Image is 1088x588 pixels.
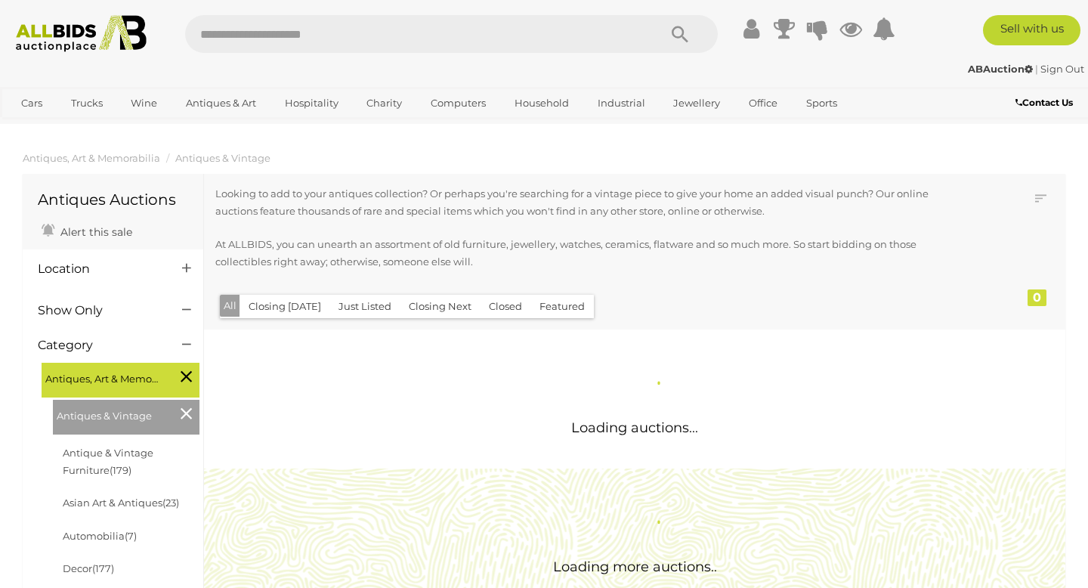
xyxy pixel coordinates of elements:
button: Closed [480,295,531,318]
p: Looking to add to your antiques collection? Or perhaps you're searching for a vintage piece to gi... [215,185,973,221]
a: Household [505,91,579,116]
a: Computers [421,91,496,116]
span: (179) [110,464,131,476]
button: Featured [530,295,594,318]
span: (177) [92,562,114,574]
span: Loading auctions... [571,419,698,436]
a: Asian Art & Antiques(23) [63,497,179,509]
a: Industrial [588,91,655,116]
a: Automobilia(7) [63,530,137,542]
img: Allbids.com.au [8,15,155,52]
a: Jewellery [663,91,730,116]
span: Antiques & Vintage [57,404,170,425]
a: Hospitality [275,91,348,116]
h4: Location [38,262,159,276]
p: At ALLBIDS, you can unearth an assortment of old furniture, jewellery, watches, ceramics, flatwar... [215,236,973,271]
a: Cars [11,91,52,116]
a: Wine [121,91,167,116]
button: Just Listed [329,295,400,318]
a: Sign Out [1040,63,1084,75]
span: (23) [162,497,179,509]
a: Antiques & Vintage [175,152,270,164]
a: Antiques, Art & Memorabilia [23,152,160,164]
button: Search [642,15,718,53]
div: 0 [1028,289,1046,306]
a: Decor(177) [63,562,114,574]
a: Sell with us [983,15,1080,45]
a: Trucks [61,91,113,116]
a: [GEOGRAPHIC_DATA] [11,116,138,141]
span: Antiques, Art & Memorabilia [45,367,159,388]
span: Loading more auctions.. [553,559,717,575]
button: All [220,295,240,317]
h4: Show Only [38,304,159,317]
b: Contact Us [1015,97,1073,108]
a: Antiques & Art [176,91,266,116]
a: Charity [357,91,412,116]
a: Contact Us [1015,94,1077,111]
a: Antique & Vintage Furniture(179) [63,447,153,476]
a: Sports [796,91,847,116]
h1: Antiques Auctions [38,191,188,208]
strong: ABAuction [968,63,1033,75]
span: | [1035,63,1038,75]
a: Alert this sale [38,219,136,242]
h4: Category [38,339,159,352]
span: (7) [125,530,137,542]
a: ABAuction [968,63,1035,75]
button: Closing [DATE] [240,295,330,318]
a: Office [739,91,787,116]
span: Alert this sale [57,225,132,239]
button: Closing Next [400,295,481,318]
